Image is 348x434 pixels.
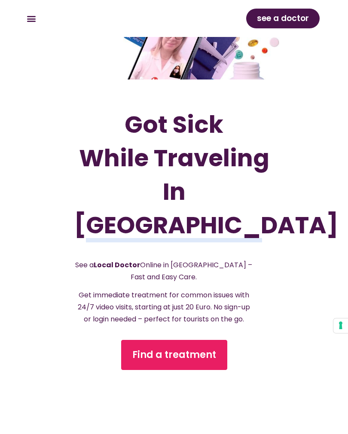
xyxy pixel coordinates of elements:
span: Get immediate treatment for common issues with 24/7 video visits, starting at just 20 Euro. No si... [78,290,250,324]
strong: Local Doctor [94,260,140,270]
a: see a doctor [246,9,320,28]
a: Find a treatment [121,340,227,370]
span: see a doctor [257,12,309,25]
button: Your consent preferences for tracking technologies [333,318,348,333]
div: Menu Toggle [24,12,38,26]
h1: Got Sick While Traveling In [GEOGRAPHIC_DATA]? [74,108,275,242]
span: Find a treatment [132,348,216,362]
span: See a Online in [GEOGRAPHIC_DATA] – Fast and Easy Care. [75,260,252,282]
